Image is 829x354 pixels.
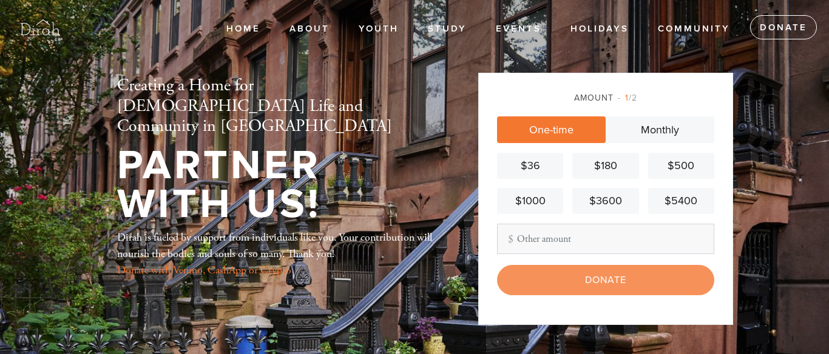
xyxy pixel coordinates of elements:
[350,18,408,41] a: Youth
[653,193,709,209] div: $5400
[217,18,269,41] a: Home
[280,18,339,41] a: About
[625,93,629,103] span: 1
[648,188,714,214] a: $5400
[577,193,634,209] div: $3600
[117,229,439,278] div: Dirah is fueled by support from individuals like you. Your contribution will nourish the bodies a...
[497,92,714,104] div: Amount
[750,15,817,39] a: Donate
[497,116,606,143] a: One-time
[487,18,550,41] a: Events
[502,193,558,209] div: $1000
[572,153,638,179] a: $180
[117,146,439,224] h1: Partner With Us!
[618,93,637,103] span: /2
[18,6,62,50] img: Untitled%20design%20%284%29.png
[497,153,563,179] a: $36
[419,18,476,41] a: Study
[577,158,634,174] div: $180
[653,158,709,174] div: $500
[649,18,739,41] a: Community
[502,158,558,174] div: $36
[572,188,638,214] a: $3600
[606,116,714,143] a: Monthly
[117,76,439,137] h2: Creating a Home for [DEMOGRAPHIC_DATA] Life and Community in [GEOGRAPHIC_DATA]
[648,153,714,179] a: $500
[117,263,291,277] a: Donate with Venmo, CashApp or Crypto
[561,18,638,41] a: Holidays
[497,188,563,214] a: $1000
[497,224,714,254] input: Other amount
